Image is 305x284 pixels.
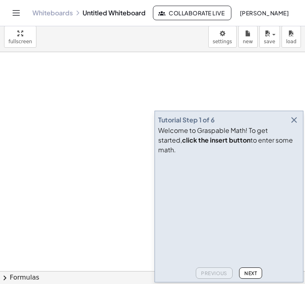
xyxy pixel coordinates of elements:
a: Whiteboards [32,9,73,17]
button: save [259,26,280,48]
span: [PERSON_NAME] [239,9,289,17]
button: new [238,26,258,48]
span: save [264,39,275,44]
button: load [282,26,301,48]
button: Toggle navigation [10,6,23,19]
span: Collaborate Live [160,9,225,17]
button: Collaborate Live [153,6,231,20]
div: Tutorial Step 1 of 6 [158,115,215,125]
button: fullscreen [4,26,36,48]
button: settings [208,26,237,48]
b: click the insert button [182,136,250,144]
span: Next [244,270,257,276]
span: new [243,39,253,44]
span: settings [213,39,232,44]
button: Next [239,267,262,279]
div: Welcome to Graspable Math! To get started, to enter some math. [158,126,300,155]
button: [PERSON_NAME] [233,6,295,20]
span: load [286,39,297,44]
span: fullscreen [8,39,32,44]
